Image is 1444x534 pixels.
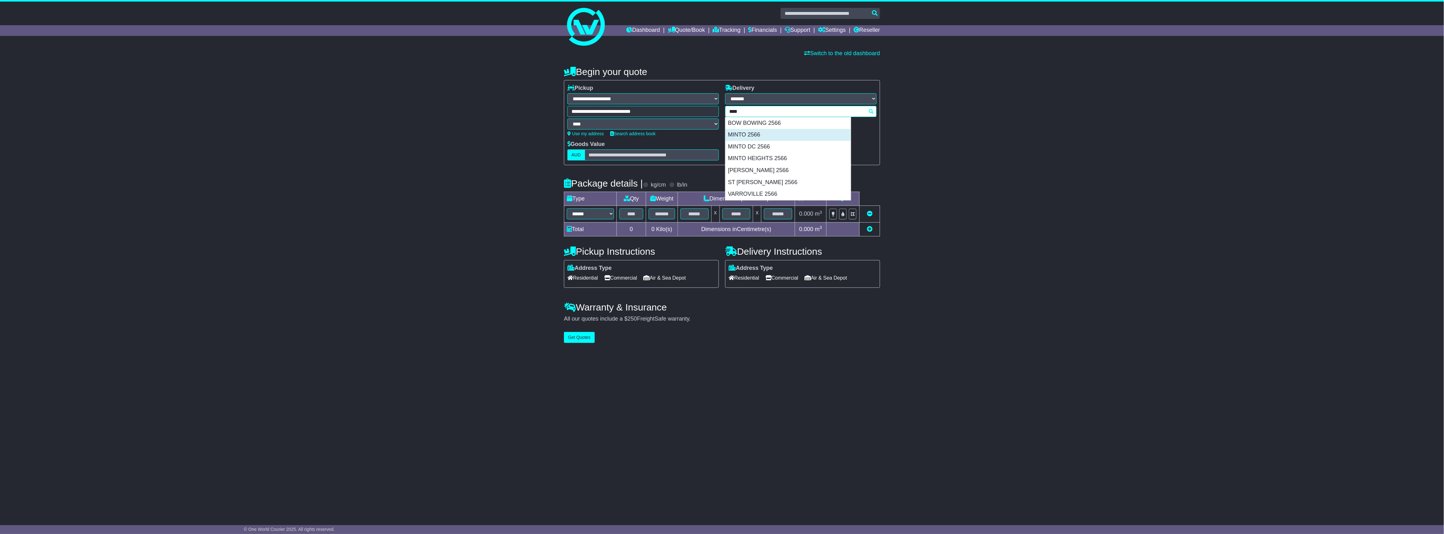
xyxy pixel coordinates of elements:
[668,25,705,36] a: Quote/Book
[725,129,851,141] div: MINTO 2566
[799,226,813,232] span: 0.000
[567,273,598,283] span: Residential
[725,177,851,189] div: ST [PERSON_NAME] 2566
[646,222,678,236] td: Kilo(s)
[725,246,880,257] h4: Delivery Instructions
[725,141,851,153] div: MINTO DC 2566
[785,25,810,36] a: Support
[867,226,873,232] a: Add new item
[713,25,741,36] a: Tracking
[604,273,637,283] span: Commercial
[564,246,719,257] h4: Pickup Instructions
[799,211,813,217] span: 0.000
[610,131,656,136] a: Search address book
[564,178,643,189] h4: Package details |
[711,206,719,223] td: x
[626,25,660,36] a: Dashboard
[564,316,880,322] div: All our quotes include a $ FreightSafe warranty.
[564,302,880,312] h4: Warranty & Insurance
[725,165,851,177] div: [PERSON_NAME] 2566
[748,25,777,36] a: Financials
[651,182,666,189] label: kg/cm
[725,153,851,165] div: MINTO HEIGHTS 2566
[564,222,617,236] td: Total
[677,182,687,189] label: lb/in
[805,273,847,283] span: Air & Sea Depot
[725,188,851,200] div: VARROVILLE 2566
[815,211,822,217] span: m
[725,117,851,129] div: BOW BOWING 2566
[815,226,822,232] span: m
[617,222,646,236] td: 0
[854,25,880,36] a: Reseller
[678,222,795,236] td: Dimensions in Centimetre(s)
[617,192,646,206] td: Qty
[567,149,585,160] label: AUD
[564,192,617,206] td: Type
[753,206,761,223] td: x
[567,141,605,148] label: Goods Value
[644,273,686,283] span: Air & Sea Depot
[818,25,846,36] a: Settings
[567,265,612,272] label: Address Type
[725,85,754,92] label: Delivery
[646,192,678,206] td: Weight
[820,225,822,230] sup: 3
[678,192,795,206] td: Dimensions (L x W x H)
[564,67,880,77] h4: Begin your quote
[725,106,877,117] typeahead: Please provide city
[820,210,822,215] sup: 3
[244,527,335,532] span: © One World Courier 2025. All rights reserved.
[567,85,593,92] label: Pickup
[729,273,759,283] span: Residential
[804,50,880,56] a: Switch to the old dashboard
[729,265,773,272] label: Address Type
[567,131,604,136] a: Use my address
[628,316,637,322] span: 250
[564,332,595,343] button: Get Quotes
[765,273,798,283] span: Commercial
[867,211,873,217] a: Remove this item
[651,226,655,232] span: 0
